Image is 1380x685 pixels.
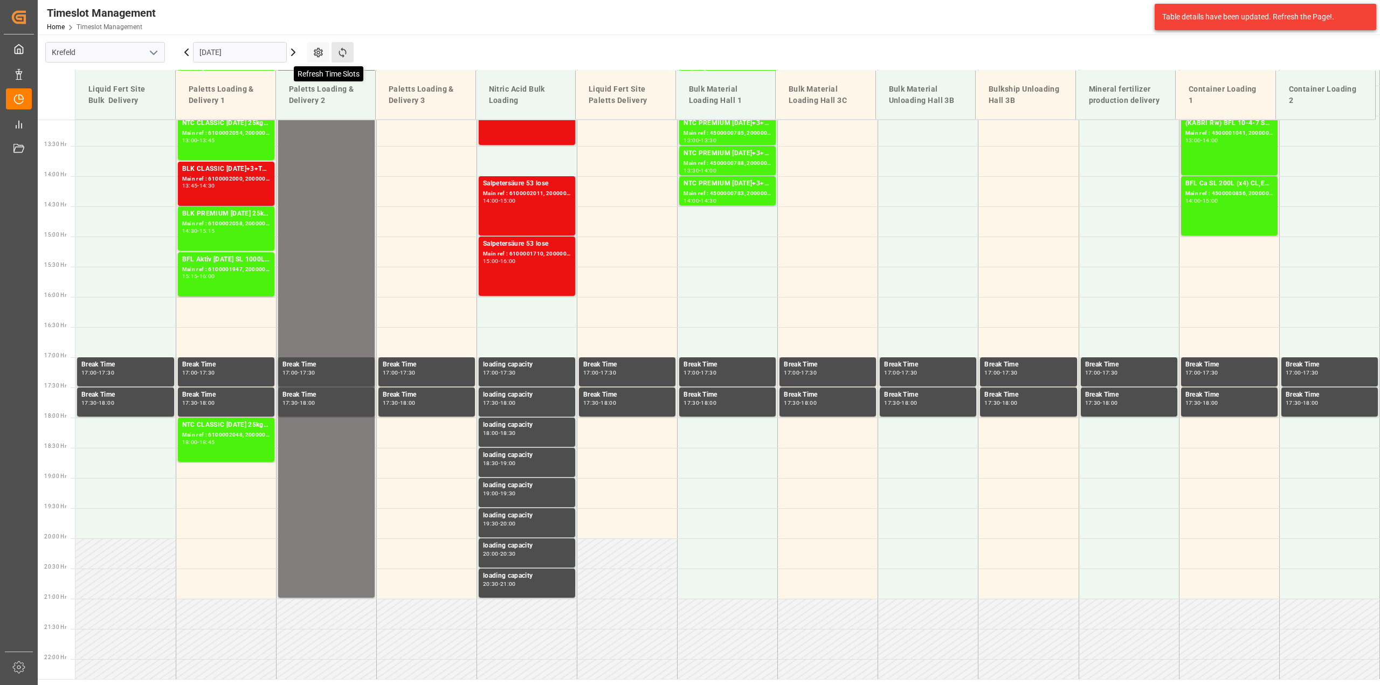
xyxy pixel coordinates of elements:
[182,219,270,229] div: Main ref : 6100002058, 2000000324
[684,390,771,400] div: Break Time
[701,138,716,143] div: 13:30
[1185,400,1201,405] div: 17:30
[483,510,571,521] div: loading capacity
[97,400,99,405] div: -
[1203,370,1218,375] div: 17:30
[197,400,199,405] div: -
[500,259,516,264] div: 16:00
[699,138,701,143] div: -
[44,594,66,600] span: 21:00 Hr
[300,370,315,375] div: 17:30
[684,159,771,168] div: Main ref : 4500000788, 2000000504
[483,461,499,466] div: 18:30
[784,390,872,400] div: Break Time
[499,400,500,405] div: -
[199,400,215,405] div: 18:00
[298,400,299,405] div: -
[47,5,156,21] div: Timeslot Management
[684,370,699,375] div: 17:00
[1185,138,1201,143] div: 13:00
[984,370,1000,375] div: 17:00
[784,79,867,110] div: Bulk Material Loading Hall 3C
[44,383,66,389] span: 17:30 Hr
[197,229,199,233] div: -
[483,551,499,556] div: 20:00
[44,232,66,238] span: 15:00 Hr
[199,138,215,143] div: 13:45
[1085,390,1173,400] div: Break Time
[383,359,471,370] div: Break Time
[182,129,270,138] div: Main ref : 6100002054, 2000001506
[500,370,516,375] div: 17:30
[799,400,801,405] div: -
[485,79,567,110] div: Nitric Acid Bulk Loading
[1286,400,1301,405] div: 17:30
[193,42,287,63] input: DD.MM.YYYY
[499,198,500,203] div: -
[499,551,500,556] div: -
[483,198,499,203] div: 14:00
[400,400,416,405] div: 18:00
[500,582,516,586] div: 21:00
[1185,370,1201,375] div: 17:00
[1200,138,1202,143] div: -
[1285,79,1367,110] div: Container Loading 2
[182,265,270,274] div: Main ref : 6100001947, 2000001300
[44,292,66,298] span: 16:00 Hr
[483,450,571,461] div: loading capacity
[583,400,599,405] div: 17:30
[145,44,161,61] button: open menu
[383,370,398,375] div: 17:00
[483,359,571,370] div: loading capacity
[684,198,699,203] div: 14:00
[182,175,270,184] div: Main ref : 6100002000, 2000001288
[884,390,972,400] div: Break Time
[1162,11,1361,23] div: Table details have been updated. Refresh the Page!.
[384,79,467,110] div: Paletts Loading & Delivery 3
[282,390,370,400] div: Break Time
[583,370,599,375] div: 17:00
[282,359,370,370] div: Break Time
[1200,370,1202,375] div: -
[182,229,198,233] div: 14:30
[701,400,716,405] div: 18:00
[499,370,500,375] div: -
[1184,79,1267,110] div: Container Loading 1
[1000,370,1002,375] div: -
[1301,370,1303,375] div: -
[1002,400,1018,405] div: 18:00
[483,571,571,582] div: loading capacity
[81,359,170,370] div: Break Time
[1286,359,1374,370] div: Break Time
[483,541,571,551] div: loading capacity
[499,582,500,586] div: -
[1301,400,1303,405] div: -
[45,42,165,63] input: Type to search/select
[684,129,771,138] div: Main ref : 4500000785, 2000000504
[1185,359,1273,370] div: Break Time
[398,370,400,375] div: -
[500,491,516,496] div: 19:30
[182,359,270,370] div: Break Time
[1002,370,1018,375] div: 17:30
[483,250,571,259] div: Main ref : 6100001710, 2000001421
[398,400,400,405] div: -
[499,259,500,264] div: -
[684,189,771,198] div: Main ref : 4500000783, 2000000504
[197,274,199,279] div: -
[784,370,799,375] div: 17:00
[285,79,367,110] div: Paletts Loading & Delivery 2
[400,370,416,375] div: 17:30
[44,322,66,328] span: 16:30 Hr
[1100,400,1102,405] div: -
[500,461,516,466] div: 19:00
[684,359,771,370] div: Break Time
[1000,400,1002,405] div: -
[182,440,198,445] div: 18:00
[900,370,901,375] div: -
[784,359,872,370] div: Break Time
[182,183,198,188] div: 13:45
[1203,198,1218,203] div: 15:00
[44,503,66,509] span: 19:30 Hr
[884,359,972,370] div: Break Time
